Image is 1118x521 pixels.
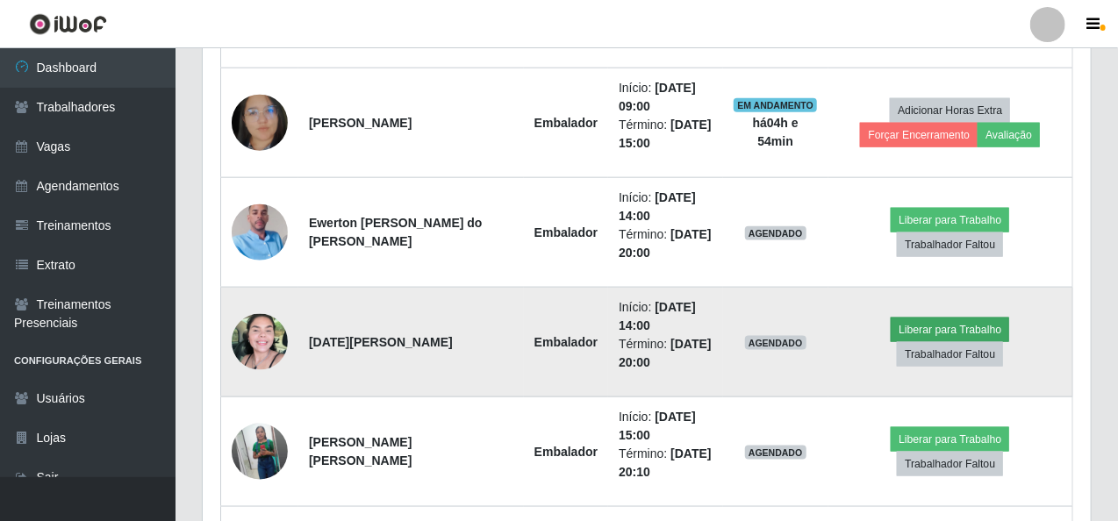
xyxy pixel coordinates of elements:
span: AGENDADO [745,336,806,350]
button: Liberar para Trabalho [891,318,1009,342]
button: Liberar para Trabalho [891,427,1009,452]
li: Início: [619,79,713,116]
time: [DATE] 14:00 [619,300,696,332]
strong: [DATE][PERSON_NAME] [309,335,453,349]
strong: Embalador [534,335,598,349]
strong: Embalador [534,116,598,130]
button: Trabalhador Faltou [897,232,1003,257]
strong: há 04 h e 54 min [753,116,799,148]
strong: Embalador [534,225,598,239]
li: Término: [619,335,713,372]
strong: Embalador [534,445,598,459]
img: 1745875632441.jpeg [232,182,288,282]
img: 1734471784687.jpeg [232,417,288,487]
li: Término: [619,225,713,262]
img: CoreUI Logo [29,13,107,35]
span: AGENDADO [745,446,806,460]
button: Avaliação [978,123,1040,147]
button: Trabalhador Faltou [897,342,1003,367]
button: Forçar Encerramento [860,123,978,147]
li: Início: [619,408,713,445]
li: Término: [619,445,713,482]
strong: [PERSON_NAME] [309,116,412,130]
img: 1754498913807.jpeg [232,314,288,370]
strong: Ewerton [PERSON_NAME] do [PERSON_NAME] [309,216,483,248]
time: [DATE] 09:00 [619,81,696,113]
time: [DATE] 15:00 [619,410,696,442]
strong: [PERSON_NAME] [PERSON_NAME] [309,435,412,467]
time: [DATE] 14:00 [619,190,696,223]
img: 1718418094878.jpeg [232,87,288,159]
li: Início: [619,298,713,335]
li: Término: [619,116,713,153]
li: Início: [619,189,713,225]
span: AGENDADO [745,226,806,240]
span: EM ANDAMENTO [734,98,817,112]
button: Adicionar Horas Extra [890,98,1010,123]
button: Trabalhador Faltou [897,452,1003,476]
button: Liberar para Trabalho [891,208,1009,232]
